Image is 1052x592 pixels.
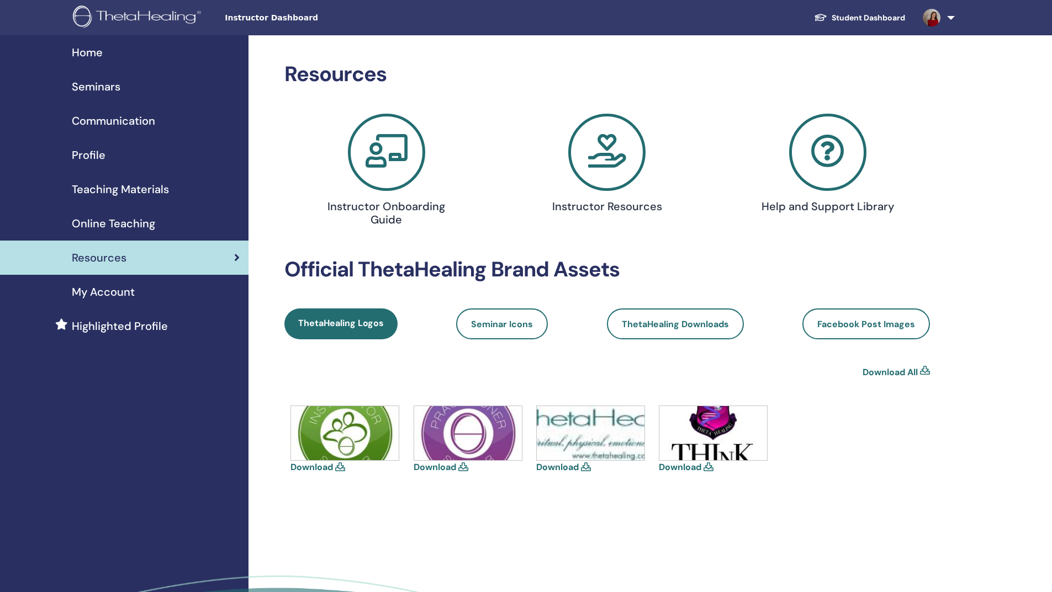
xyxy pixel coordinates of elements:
[456,308,548,339] a: Seminar Icons
[283,114,490,231] a: Instructor Onboarding Guide
[414,406,522,460] img: icons-practitioner.jpg
[755,200,901,213] h4: Help and Support Library
[72,249,126,266] span: Resources
[72,284,135,300] span: My Account
[536,461,579,473] a: Download
[284,308,398,339] a: ThetaHealing Logos
[607,308,744,339] a: ThetaHealing Downloads
[817,318,915,330] span: Facebook Post Images
[284,62,930,87] h2: Resources
[724,114,932,217] a: Help and Support Library
[72,318,168,334] span: Highlighted Profile
[298,317,384,329] span: ThetaHealing Logos
[535,200,680,213] h4: Instructor Resources
[72,78,120,95] span: Seminars
[471,318,533,330] span: Seminar Icons
[659,461,701,473] a: Download
[659,406,767,460] img: think-shield.jpg
[504,114,711,217] a: Instructor Resources
[863,366,918,379] a: Download All
[291,406,399,460] img: icons-instructor.jpg
[72,147,105,163] span: Profile
[284,257,930,282] h2: Official ThetaHealing Brand Assets
[622,318,729,330] span: ThetaHealing Downloads
[72,215,155,232] span: Online Teaching
[73,6,205,30] img: logo.png
[814,13,827,22] img: graduation-cap-white.svg
[923,9,940,26] img: default.jpg
[72,181,169,198] span: Teaching Materials
[537,406,644,460] img: thetahealing-logo-a-copy.jpg
[314,200,459,226] h4: Instructor Onboarding Guide
[414,461,456,473] a: Download
[225,12,390,24] span: Instructor Dashboard
[72,44,103,61] span: Home
[290,461,333,473] a: Download
[802,308,930,339] a: Facebook Post Images
[72,113,155,129] span: Communication
[805,8,914,28] a: Student Dashboard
